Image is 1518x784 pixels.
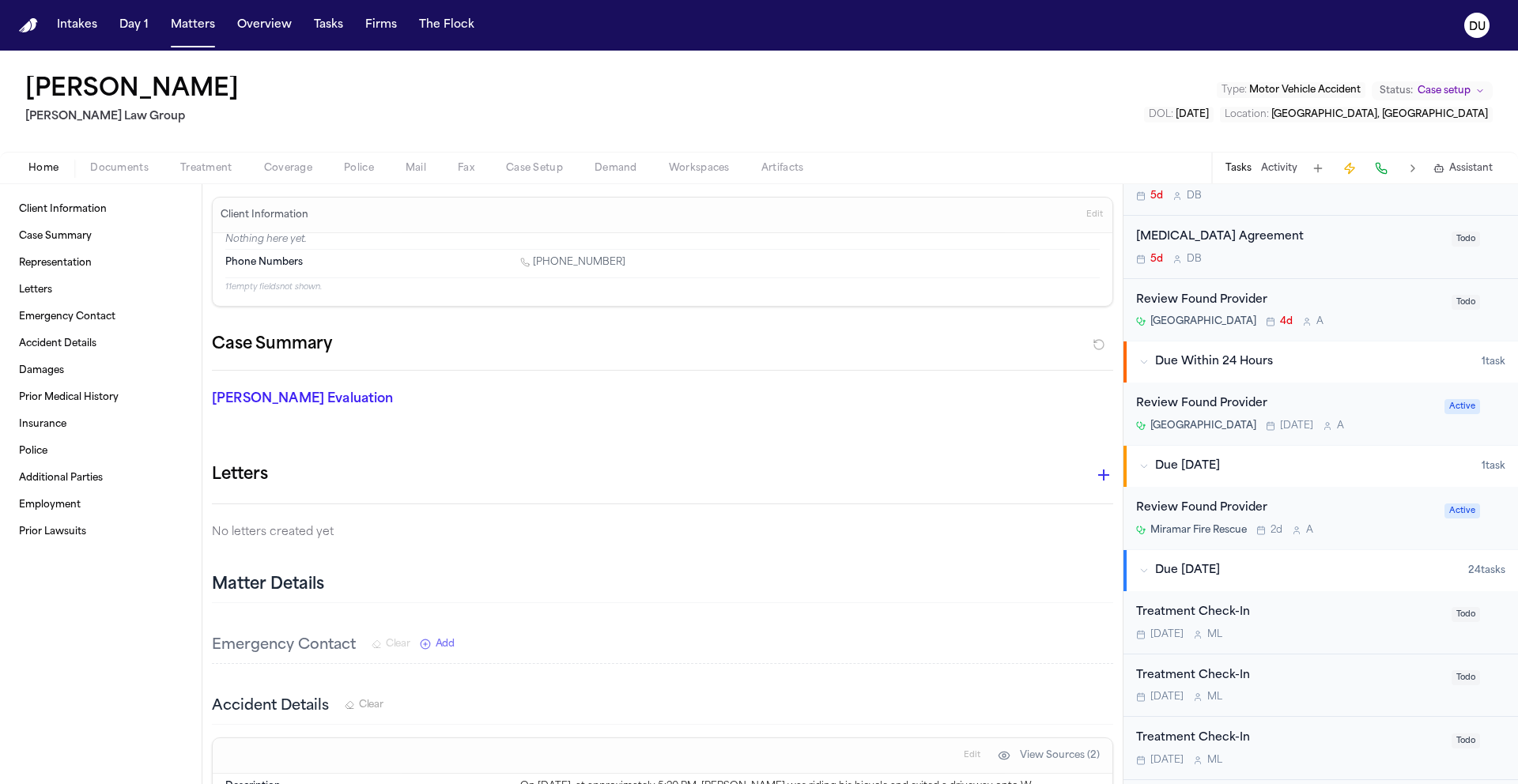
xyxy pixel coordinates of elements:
[19,18,38,33] a: Home
[1136,395,1435,413] div: Review Found Provider
[1123,383,1518,445] div: Open task: Review Found Provider
[1207,754,1222,767] span: M L
[113,11,155,40] button: Day 1
[1444,399,1480,414] span: Active
[51,11,104,40] button: Intakes
[1249,85,1361,95] span: Motor Vehicle Accident
[13,224,189,249] a: Case Summary
[1280,420,1313,432] span: [DATE]
[1444,503,1480,518] span: Active
[1217,82,1365,98] button: Edit Type: Motor Vehicle Accident
[1482,460,1505,473] span: 1 task
[225,233,1100,249] p: Nothing here yet.
[1271,110,1488,119] span: [GEOGRAPHIC_DATA], [GEOGRAPHIC_DATA]
[1176,110,1209,119] span: [DATE]
[1222,85,1247,95] span: Type :
[1225,162,1252,175] button: Tasks
[212,332,332,357] h2: Case Summary
[19,18,38,33] img: Finch Logo
[520,256,625,269] a: Call 1 (754) 366-8736
[1339,157,1361,179] button: Create Immediate Task
[1380,85,1413,97] span: Status:
[1418,85,1471,97] span: Case setup
[1155,354,1273,370] span: Due Within 24 Hours
[13,439,189,464] a: Police
[1150,190,1163,202] span: 5d
[1123,153,1518,216] div: Open task: HIPAA Directive
[212,695,329,718] h3: Accident Details
[1452,295,1480,310] span: Todo
[225,281,1100,293] p: 11 empty fields not shown.
[1123,487,1518,549] div: Open task: Review Found Provider
[990,743,1108,768] button: View Sources (2)
[13,519,189,545] a: Prior Lawsuits
[1220,107,1493,122] button: Edit Location: Hollywood, FL
[1316,315,1324,328] span: A
[212,635,356,657] h3: Emergency Contact
[1123,446,1518,487] button: Due [DATE]1task
[1082,202,1108,228] button: Edit
[413,11,481,40] button: The Flock
[90,162,149,175] span: Documents
[1136,667,1442,685] div: Treatment Check-In
[212,574,324,596] h2: Matter Details
[231,11,298,40] button: Overview
[1449,162,1493,175] span: Assistant
[595,162,637,175] span: Demand
[761,162,804,175] span: Artifacts
[13,385,189,410] a: Prior Medical History
[344,162,374,175] span: Police
[1307,157,1329,179] button: Add Task
[212,462,268,488] h1: Letters
[1150,315,1256,328] span: [GEOGRAPHIC_DATA]
[164,11,221,40] button: Matters
[458,162,474,175] span: Fax
[669,162,730,175] span: Workspaces
[1433,162,1493,175] button: Assistant
[1207,691,1222,703] span: M L
[372,638,410,650] button: Clear Emergency Contact
[1187,253,1202,266] span: D B
[1123,654,1518,718] div: Open task: Treatment Check-In
[1123,279,1518,341] div: Open task: Review Found Provider
[1123,341,1518,383] button: Due Within 24 Hours1task
[1136,604,1442,622] div: Treatment Check-In
[1123,216,1518,279] div: Open task: Retainer Agreement
[359,699,383,711] span: Clear
[1136,729,1442,748] div: Treatment Check-In
[1372,81,1493,100] button: Change status from Case setup
[436,638,455,650] span: Add
[1150,754,1184,767] span: [DATE]
[25,107,245,126] h2: [PERSON_NAME] Law Group
[217,209,312,221] h3: Client Information
[25,76,239,104] button: Edit matter name
[264,162,312,175] span: Coverage
[1187,190,1202,202] span: D B
[13,412,189,437] a: Insurance
[1155,563,1220,579] span: Due [DATE]
[1452,607,1480,622] span: Todo
[1123,591,1518,654] div: Open task: Treatment Check-In
[225,256,303,269] span: Phone Numbers
[420,638,455,650] button: Add New
[13,331,189,356] a: Accident Details
[212,390,500,409] p: [PERSON_NAME] Evaluation
[345,699,383,711] button: Clear Accident Details
[406,162,426,175] span: Mail
[1452,670,1480,685] span: Todo
[1271,524,1282,537] span: 2d
[308,11,349,40] button: Tasks
[13,277,189,303] a: Letters
[359,11,403,40] button: Firms
[506,162,563,175] span: Case Setup
[1225,110,1269,119] span: Location :
[1123,550,1518,591] button: Due [DATE]24tasks
[1452,733,1480,748] span: Todo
